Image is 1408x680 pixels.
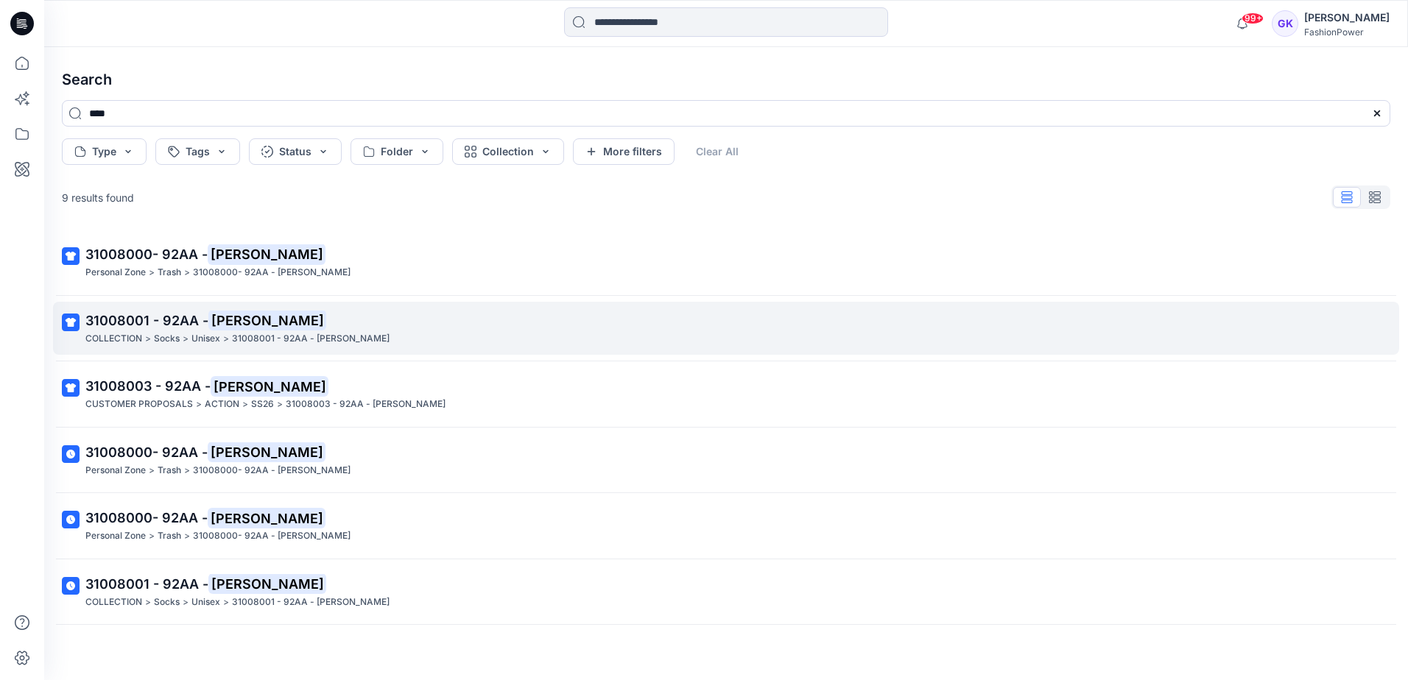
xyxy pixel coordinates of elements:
mark: [PERSON_NAME] [208,508,325,528]
button: Collection [452,138,564,165]
a: 31008000- 92AA -[PERSON_NAME]Personal Zone>Trash>31008000- 92AA - [PERSON_NAME] [53,235,1399,289]
button: Type [62,138,147,165]
div: FashionPower [1304,26,1390,38]
p: Unisex [191,331,220,347]
mark: [PERSON_NAME] [211,376,328,397]
h4: Search [50,59,1402,100]
p: Personal Zone [85,463,146,478]
p: > [183,331,189,347]
button: More filters [573,138,675,165]
p: > [145,595,151,610]
span: 99+ [1242,13,1264,24]
p: 31008000- 92AA - Vito [193,528,351,544]
p: Socks [154,331,180,347]
p: Personal Zone [85,528,146,544]
p: > [184,463,190,478]
p: SS26 [251,397,274,412]
span: 31008000- 92AA - [85,445,208,460]
p: Trash [158,265,181,280]
button: Status [249,138,342,165]
span: 31008001 - 92AA - [85,576,208,592]
p: > [184,265,190,280]
p: COLLECTION [85,331,142,347]
a: 31008003 - 92AA -[PERSON_NAME]CUSTOMER PROPOSALS>ACTION>SS26>31008003 - 92AA - [PERSON_NAME] [53,367,1399,421]
p: 31008003 - 92AA - Vito [286,397,446,412]
p: > [145,331,151,347]
span: 31008000- 92AA - [85,510,208,525]
span: 31008003 - 92AA - [85,378,211,394]
p: 31008000- 92AA - Vito [193,265,351,280]
mark: [PERSON_NAME] [208,573,326,594]
p: Trash [158,463,181,478]
p: 31008001 - 92AA - Vito [232,331,390,347]
p: Trash [158,528,181,544]
p: > [196,397,202,412]
span: 31008001 - 92AA - [85,313,208,328]
a: 31008000- 92AA -[PERSON_NAME]Personal Zone>Trash>31008000- 92AA - [PERSON_NAME] [53,433,1399,487]
p: > [149,528,155,544]
p: 9 results found [62,190,134,205]
p: > [184,528,190,544]
p: > [223,331,229,347]
p: Unisex [191,595,220,610]
p: > [149,265,155,280]
p: Personal Zone [85,265,146,280]
mark: [PERSON_NAME] [208,442,325,462]
p: Socks [154,595,180,610]
button: Tags [155,138,240,165]
p: > [242,397,248,412]
a: 31008001 - 92AA -[PERSON_NAME]COLLECTION>Socks>Unisex>31008001 - 92AA - [PERSON_NAME] [53,302,1399,355]
div: GK [1272,10,1298,37]
p: 31008001 - 92AA - Vito [232,595,390,610]
p: > [277,397,283,412]
a: 31008001 - 92AA -[PERSON_NAME]COLLECTION>Socks>Unisex>31008001 - 92AA - [PERSON_NAME] [53,565,1399,619]
button: Folder [351,138,443,165]
p: > [183,595,189,610]
div: [PERSON_NAME] [1304,9,1390,26]
p: 31008000- 92AA - Vito [193,463,351,478]
p: > [223,595,229,610]
mark: [PERSON_NAME] [208,244,325,264]
p: CUSTOMER PROPOSALS [85,397,193,412]
mark: [PERSON_NAME] [208,310,326,330]
span: 31008000- 92AA - [85,247,208,262]
p: ACTION [205,397,239,412]
a: 31008000- 92AA -[PERSON_NAME]Personal Zone>Trash>31008000- 92AA - [PERSON_NAME] [53,499,1399,553]
p: COLLECTION [85,595,142,610]
p: > [149,463,155,478]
